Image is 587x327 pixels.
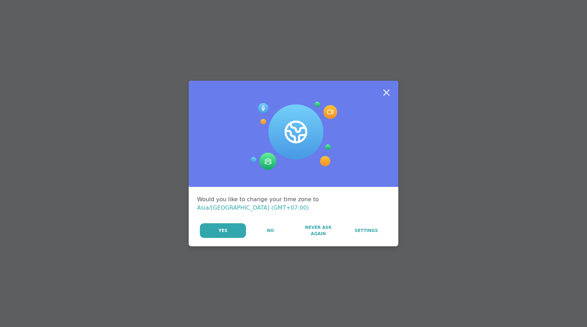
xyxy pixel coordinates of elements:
img: Session Experience [250,102,337,170]
span: Never Ask Again [298,224,338,237]
button: Never Ask Again [295,223,342,238]
button: Yes [200,223,246,238]
a: Settings [343,223,390,238]
div: Would you like to change your time zone to [197,195,390,212]
button: No [247,223,294,238]
span: Asia/[GEOGRAPHIC_DATA] (GMT+07:00) [197,204,309,211]
span: Yes [218,227,227,234]
span: Settings [355,227,378,234]
span: No [267,227,274,234]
